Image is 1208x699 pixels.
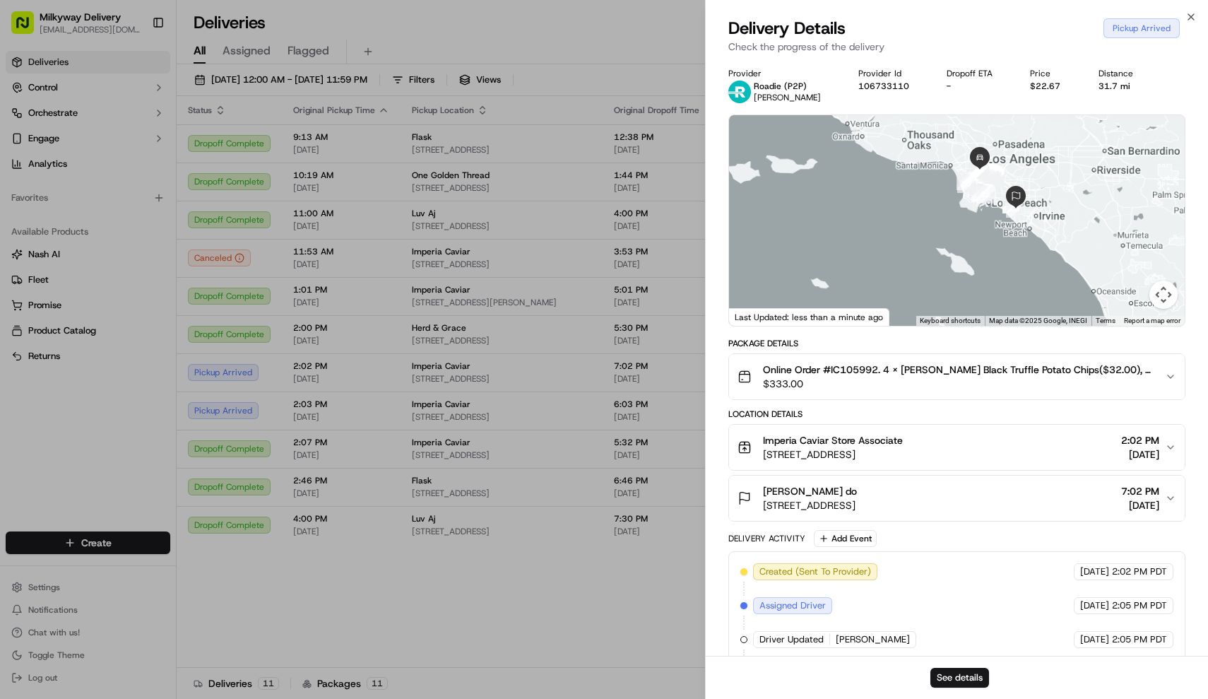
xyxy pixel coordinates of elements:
[8,310,114,336] a: 📗Knowledge Base
[728,533,805,544] div: Delivery Activity
[37,91,254,106] input: Got a question? Start typing here...
[957,172,975,190] div: 29
[30,135,55,160] img: 8571987876998_91fb9ceb93ad5c398215_72.jpg
[28,258,40,269] img: 1736555255976-a54dd68f-1ca7-489b-9aae-adbdc363a1c4
[836,633,910,646] span: [PERSON_NAME]
[1124,317,1180,324] a: Report a map error
[14,206,37,233] img: Wisdom Oko
[971,160,989,179] div: 28
[44,257,150,269] span: Wisdom [PERSON_NAME]
[219,181,257,198] button: See all
[858,68,924,79] div: Provider Id
[728,409,1186,420] div: Location Details
[240,139,257,156] button: Start new chat
[729,308,889,326] div: Last Updated: less than a minute ago
[728,68,836,79] div: Provider
[728,338,1186,349] div: Package Details
[1030,68,1075,79] div: Price
[759,599,826,612] span: Assigned Driver
[14,135,40,160] img: 1736555255976-a54dd68f-1ca7-489b-9aae-adbdc363a1c4
[728,17,846,40] span: Delivery Details
[1121,447,1159,462] span: [DATE]
[14,14,42,42] img: Nash
[729,476,1185,521] button: [PERSON_NAME] do[STREET_ADDRESS]7:02 PM[DATE]
[64,135,232,149] div: Start new chat
[114,310,232,336] a: 💻API Documentation
[1149,281,1178,309] button: Map camera controls
[141,351,171,361] span: Pylon
[989,317,1087,324] span: Map data ©2025 Google, INEGI
[976,185,995,204] div: 32
[763,433,903,447] span: Imperia Caviar Store Associate
[858,81,909,92] button: 106733110
[754,81,821,92] p: Roadie (P2P)
[14,184,95,195] div: Past conversations
[161,257,190,269] span: [DATE]
[1080,565,1109,578] span: [DATE]
[14,244,37,271] img: Wisdom Oko
[729,354,1185,399] button: Online Order #IC105992. 4 x [PERSON_NAME] Black Truffle Potato Chips($32.00), 2 x French Mini Bli...
[763,377,1154,391] span: $333.00
[28,220,40,231] img: 1736555255976-a54dd68f-1ca7-489b-9aae-adbdc363a1c4
[1006,199,1024,218] div: 36
[957,175,976,193] div: 30
[728,81,751,103] img: roadie-logo-v2.jpg
[1099,81,1148,92] div: 31.7 mi
[1096,317,1115,324] a: Terms (opens in new tab)
[64,149,194,160] div: We're available if you need us!
[14,317,25,329] div: 📗
[930,668,989,688] button: See details
[1112,633,1167,646] span: 2:05 PM PDT
[134,316,227,330] span: API Documentation
[1112,599,1167,612] span: 2:05 PM PDT
[161,219,190,230] span: [DATE]
[947,68,1007,79] div: Dropoff ETA
[28,316,108,330] span: Knowledge Base
[733,307,779,326] a: Open this area in Google Maps (opens a new window)
[759,633,824,646] span: Driver Updated
[14,57,257,79] p: Welcome 👋
[920,316,981,326] button: Keyboard shortcuts
[1080,599,1109,612] span: [DATE]
[754,92,821,103] span: [PERSON_NAME]
[1121,498,1159,512] span: [DATE]
[971,184,990,202] div: 31
[729,425,1185,470] button: Imperia Caviar Store Associate[STREET_ADDRESS]2:02 PM[DATE]
[119,317,131,329] div: 💻
[153,257,158,269] span: •
[763,484,857,498] span: [PERSON_NAME] do
[1121,484,1159,498] span: 7:02 PM
[728,40,1186,54] p: Check the progress of the delivery
[763,447,903,462] span: [STREET_ADDRESS]
[1002,195,1021,213] div: 35
[44,219,150,230] span: Wisdom [PERSON_NAME]
[1080,633,1109,646] span: [DATE]
[814,530,877,547] button: Add Event
[763,498,857,512] span: [STREET_ADDRESS]
[733,307,779,326] img: Google
[759,565,871,578] span: Created (Sent To Provider)
[1030,81,1075,92] div: $22.67
[153,219,158,230] span: •
[100,350,171,361] a: Powered byPylon
[763,363,1154,377] span: Online Order #IC105992. 4 x [PERSON_NAME] Black Truffle Potato Chips($32.00), 2 x French Mini Bli...
[1099,68,1148,79] div: Distance
[1121,433,1159,447] span: 2:02 PM
[947,81,1007,92] div: -
[1112,565,1167,578] span: 2:02 PM PDT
